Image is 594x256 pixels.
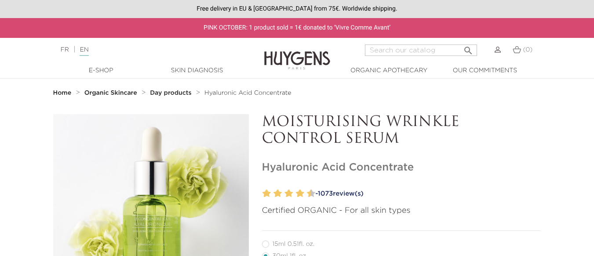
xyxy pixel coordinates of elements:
label: 4 [275,187,282,200]
a: -1073review(s) [313,187,541,200]
input: Search [365,45,477,56]
label: 15ml 0.51fl. oz. [262,241,325,248]
a: Hyaluronic Acid Concentrate [204,89,291,96]
a: Day products [150,89,193,96]
strong: Day products [150,90,191,96]
a: Organic Apothecary [345,66,433,75]
a: Our commitments [441,66,529,75]
label: 10 [309,187,315,200]
label: 5 [283,187,286,200]
span: 1073 [318,190,333,197]
label: 1 [261,187,264,200]
label: 6 [287,187,293,200]
strong: Home [53,90,72,96]
a: FR [61,47,69,53]
label: 7 [294,187,297,200]
div: | [56,45,241,55]
i:  [463,43,474,53]
h1: Hyaluronic Acid Concentrate [262,161,541,174]
p: Certified ORGANIC - For all skin types [262,205,541,217]
a: Home [53,89,73,96]
a: EN [80,47,88,56]
label: 9 [305,187,308,200]
button:  [460,42,476,54]
strong: Organic Skincare [84,90,137,96]
span: (0) [523,47,532,53]
img: Huygens [264,37,330,71]
a: E-Shop [57,66,145,75]
label: 3 [272,187,275,200]
p: MOISTURISING WRINKLE CONTROL SERUM [262,114,541,148]
label: 8 [298,187,304,200]
a: Skin Diagnosis [153,66,241,75]
label: 2 [264,187,271,200]
a: Organic Skincare [84,89,139,96]
span: Hyaluronic Acid Concentrate [204,90,291,96]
